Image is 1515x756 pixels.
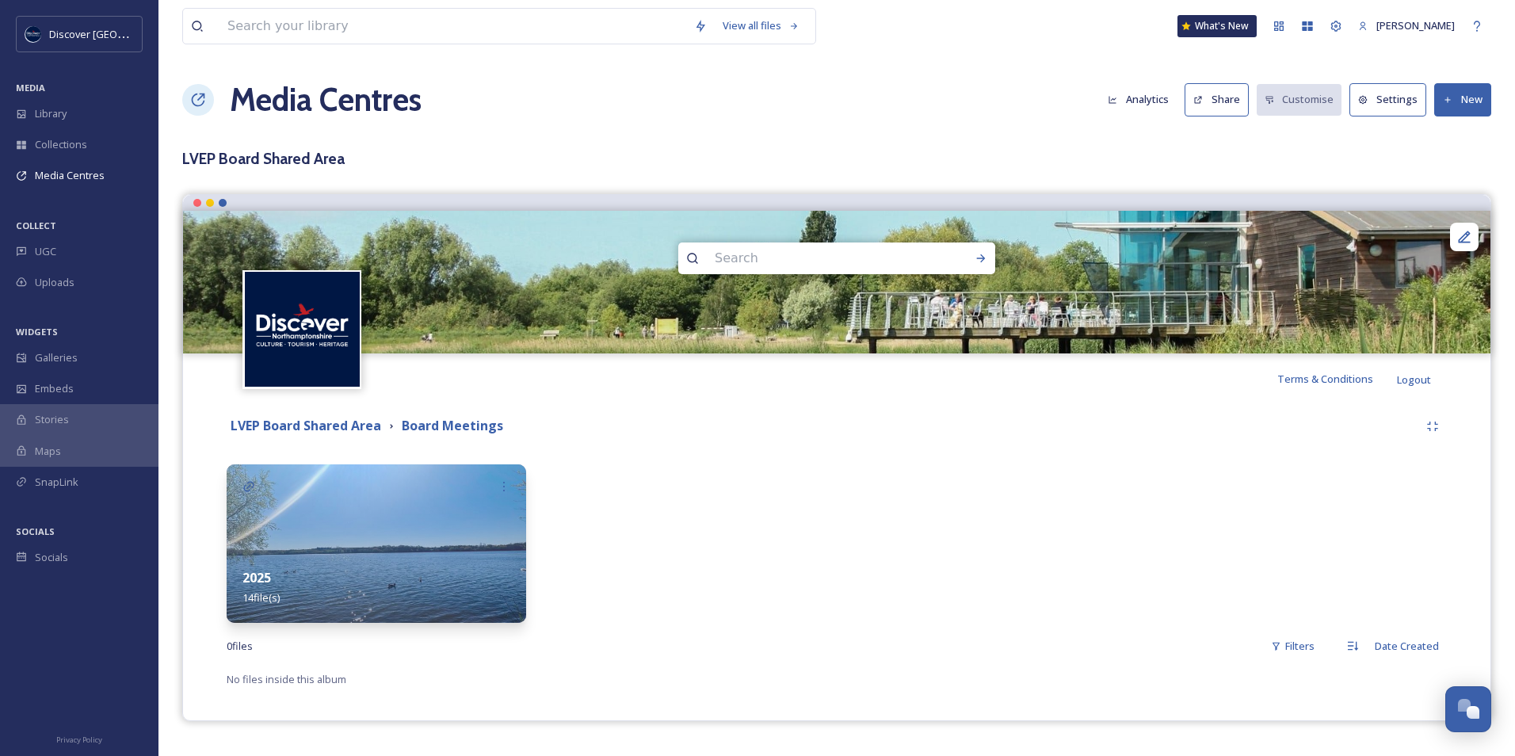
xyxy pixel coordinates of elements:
[35,381,74,396] span: Embeds
[242,590,280,605] span: 14 file(s)
[56,735,102,745] span: Privacy Policy
[1434,83,1491,116] button: New
[245,272,360,387] img: Untitled%20design%20%282%29.png
[1445,686,1491,732] button: Open Chat
[35,444,61,459] span: Maps
[1263,631,1322,662] div: Filters
[402,417,503,434] strong: Board Meetings
[1277,372,1373,386] span: Terms & Conditions
[1367,631,1447,662] div: Date Created
[56,729,102,748] a: Privacy Policy
[1349,83,1426,116] button: Settings
[35,550,68,565] span: Socials
[1376,18,1455,32] span: [PERSON_NAME]
[35,244,56,259] span: UGC
[35,350,78,365] span: Galleries
[1277,369,1397,388] a: Terms & Conditions
[1177,15,1257,37] a: What's New
[1100,84,1185,115] a: Analytics
[242,569,271,586] strong: 2025
[227,672,346,686] span: No files inside this album
[230,76,422,124] a: Media Centres
[1349,83,1434,116] a: Settings
[1257,84,1350,115] a: Customise
[49,26,193,41] span: Discover [GEOGRAPHIC_DATA]
[16,525,55,537] span: SOCIALS
[35,275,74,290] span: Uploads
[231,417,381,434] strong: LVEP Board Shared Area
[16,220,56,231] span: COLLECT
[707,241,924,276] input: Search
[227,464,526,623] img: 18d0e185-a0cc-4e82-be1e-15a1e0c482cc.jpg
[35,106,67,121] span: Library
[35,475,78,490] span: SnapLink
[1350,10,1463,41] a: [PERSON_NAME]
[1100,84,1177,115] button: Analytics
[25,26,41,42] img: Untitled%20design%20%282%29.png
[183,211,1490,353] img: Stanwick Lakes.jpg
[1257,84,1342,115] button: Customise
[219,9,686,44] input: Search your library
[715,10,807,41] a: View all files
[35,137,87,152] span: Collections
[35,168,105,183] span: Media Centres
[16,326,58,338] span: WIDGETS
[1397,372,1431,387] span: Logout
[227,639,253,654] span: 0 file s
[16,82,45,94] span: MEDIA
[1185,83,1249,116] button: Share
[35,412,69,427] span: Stories
[182,147,1491,170] h3: LVEP Board Shared Area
